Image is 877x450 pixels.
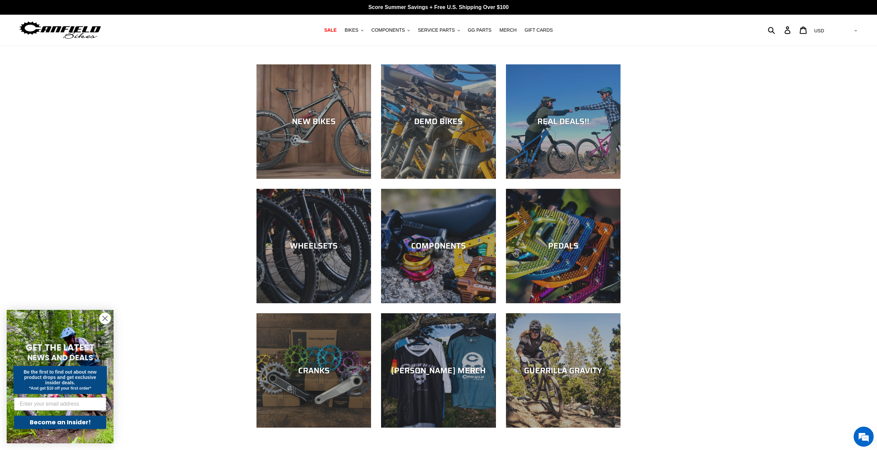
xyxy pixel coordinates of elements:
img: Canfield Bikes [18,20,102,41]
span: *And get $10 off your first order* [29,386,91,391]
a: DEMO BIKES [381,64,496,179]
a: GUERRILLA GRAVITY [506,313,621,428]
span: COMPONENTS [371,27,405,33]
a: [PERSON_NAME] MERCH [381,313,496,428]
button: COMPONENTS [368,26,413,35]
span: GG PARTS [468,27,492,33]
a: WHEELSETS [256,189,371,303]
span: MERCH [500,27,517,33]
span: SERVICE PARTS [418,27,455,33]
a: PEDALS [506,189,621,303]
a: GG PARTS [465,26,495,35]
span: GIFT CARDS [525,27,553,33]
button: Close dialog [99,313,111,324]
div: REAL DEALS!! [506,117,621,126]
a: CRANKS [256,313,371,428]
a: SALE [321,26,340,35]
button: Become an Insider! [14,416,106,429]
a: REAL DEALS!! [506,64,621,179]
a: GIFT CARDS [521,26,556,35]
div: [PERSON_NAME] MERCH [381,366,496,375]
div: GUERRILLA GRAVITY [506,366,621,375]
div: COMPONENTS [381,241,496,251]
a: MERCH [496,26,520,35]
span: GET THE LATEST [26,342,95,354]
input: Enter your email address [14,397,106,411]
a: NEW BIKES [256,64,371,179]
div: NEW BIKES [256,117,371,126]
button: BIKES [341,26,367,35]
div: PEDALS [506,241,621,251]
button: SERVICE PARTS [414,26,463,35]
div: DEMO BIKES [381,117,496,126]
div: CRANKS [256,366,371,375]
span: Be the first to find out about new product drops and get exclusive insider deals. [24,369,97,385]
a: COMPONENTS [381,189,496,303]
div: WHEELSETS [256,241,371,251]
span: NEWS AND DEALS [27,352,93,363]
span: BIKES [345,27,358,33]
span: SALE [324,27,337,33]
input: Search [771,23,788,37]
